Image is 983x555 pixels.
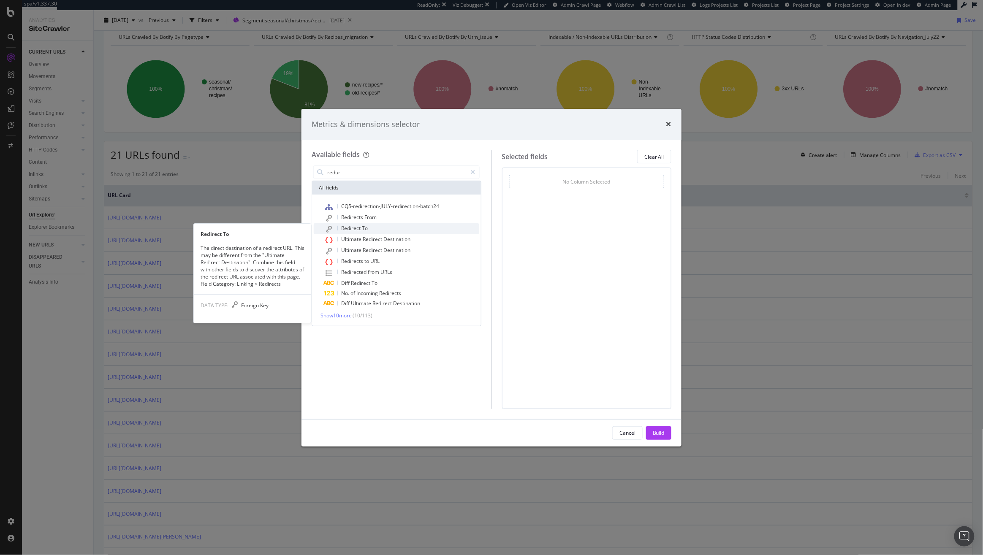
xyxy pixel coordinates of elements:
[194,230,311,238] div: Redirect To
[363,236,383,243] span: Redirect
[364,257,370,265] span: to
[637,150,671,163] button: Clear All
[341,279,351,287] span: Diff
[666,119,671,130] div: times
[502,152,548,162] div: Selected fields
[326,166,467,179] input: Search by field name
[612,426,643,440] button: Cancel
[646,426,671,440] button: Build
[341,300,351,307] span: Diff
[301,109,682,447] div: modal
[954,526,975,547] div: Open Intercom Messenger
[372,300,393,307] span: Redirect
[372,279,377,287] span: To
[341,214,364,221] span: Redirects
[363,246,383,254] span: Redirect
[380,268,392,276] span: URLs
[370,257,380,265] span: URL
[341,203,439,210] span: CQ5-redirection-JULY-redirection-batch24
[644,153,664,160] div: Clear All
[353,312,372,319] span: ( 10 / 113 )
[383,246,410,254] span: Destination
[341,225,362,232] span: Redirect
[341,257,364,265] span: Redirects
[563,178,611,185] div: No Column Selected
[362,225,368,232] span: To
[368,268,380,276] span: from
[356,290,379,297] span: Incoming
[364,214,377,221] span: From
[194,244,311,288] div: The direct destination of a redirect URL. This may be different from the "Ultimate Redirect Desti...
[341,268,368,276] span: Redirected
[350,290,356,297] span: of
[312,181,481,195] div: All fields
[320,312,352,319] span: Show 10 more
[341,290,350,297] span: No.
[653,429,665,436] div: Build
[341,246,363,254] span: Ultimate
[312,119,420,130] div: Metrics & dimensions selector
[393,300,420,307] span: Destination
[379,290,401,297] span: Redirects
[312,150,360,159] div: Available fields
[351,279,372,287] span: Redirect
[351,300,372,307] span: Ultimate
[341,236,363,243] span: Ultimate
[619,429,635,436] div: Cancel
[383,236,410,243] span: Destination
